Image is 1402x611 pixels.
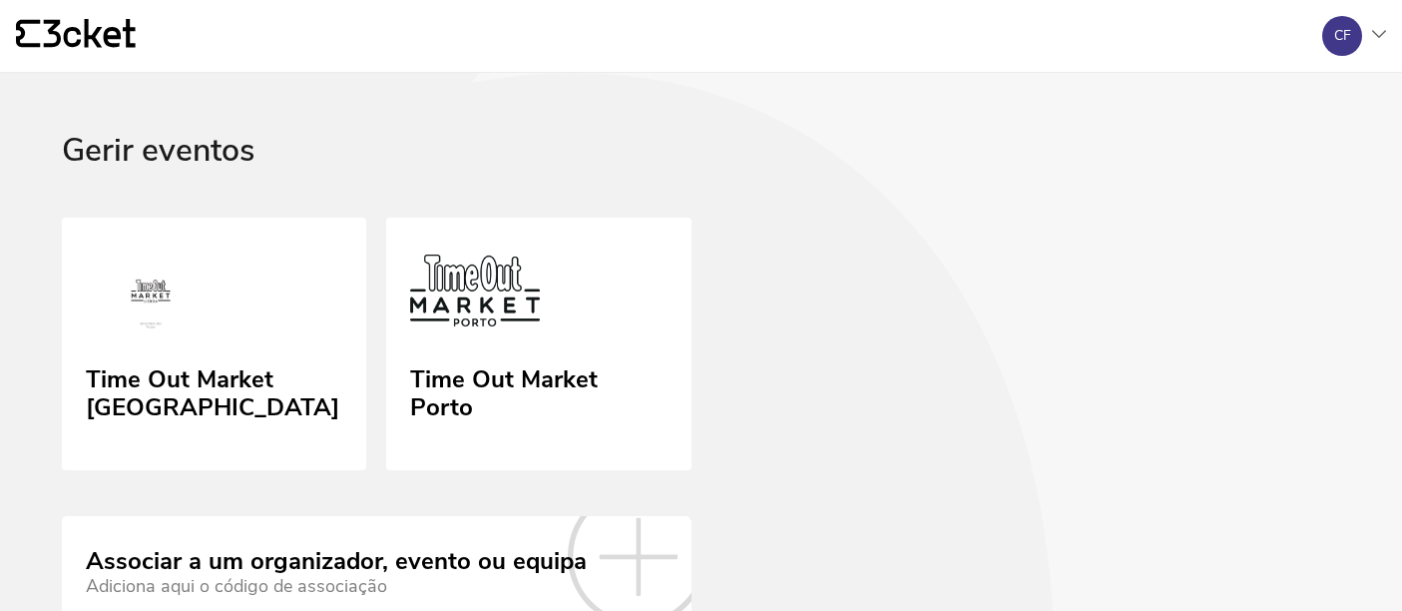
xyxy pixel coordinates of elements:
div: Gerir eventos [62,133,1340,218]
a: Time Out Market Lisboa Time Out Market [GEOGRAPHIC_DATA] [62,218,366,471]
img: Time Out Market Porto [410,250,540,339]
div: Associar a um organizador, evento ou equipa [86,548,587,576]
g: {' '} [16,20,40,48]
a: Time Out Market Porto Time Out Market Porto [386,218,691,471]
div: Time Out Market [GEOGRAPHIC_DATA] [86,358,342,421]
div: Adiciona aqui o código de associação [86,576,587,597]
a: {' '} [16,19,136,53]
img: Time Out Market Lisboa [86,250,216,339]
div: Time Out Market Porto [410,358,667,421]
div: CF [1334,28,1351,44]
